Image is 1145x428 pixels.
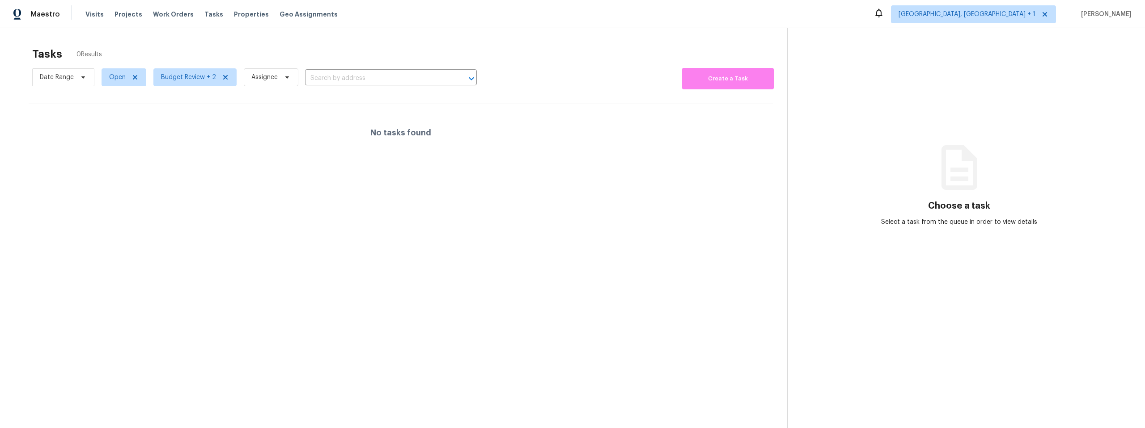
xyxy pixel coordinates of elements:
[280,10,338,19] span: Geo Assignments
[251,73,278,82] span: Assignee
[370,128,431,137] h4: No tasks found
[40,73,74,82] span: Date Range
[465,72,478,85] button: Open
[204,11,223,17] span: Tasks
[114,10,142,19] span: Projects
[874,218,1045,227] div: Select a task from the queue in order to view details
[305,71,452,85] input: Search by address
[30,10,60,19] span: Maestro
[76,50,102,59] span: 0 Results
[1077,10,1132,19] span: [PERSON_NAME]
[899,10,1035,19] span: [GEOGRAPHIC_DATA], [GEOGRAPHIC_DATA] + 1
[153,10,194,19] span: Work Orders
[109,73,126,82] span: Open
[161,73,216,82] span: Budget Review + 2
[682,68,774,89] button: Create a Task
[85,10,104,19] span: Visits
[234,10,269,19] span: Properties
[32,50,62,59] h2: Tasks
[928,201,990,210] h3: Choose a task
[687,74,769,84] span: Create a Task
